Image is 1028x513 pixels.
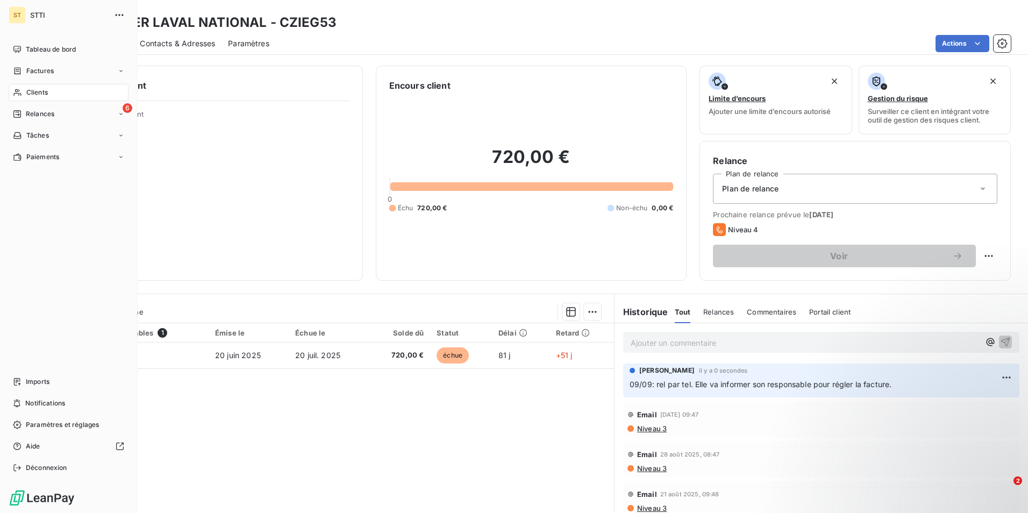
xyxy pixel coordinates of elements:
span: Niveau 4 [728,225,758,234]
img: Logo LeanPay [9,489,75,507]
span: 1 [158,328,167,338]
span: Factures [26,66,54,76]
span: Propriétés Client [87,110,349,125]
div: Statut [437,329,486,337]
span: 720,00 € [375,350,424,361]
div: Pièces comptables [87,328,202,338]
h2: 720,00 € [389,146,674,179]
a: Aide [9,438,128,455]
span: Relances [703,308,734,316]
span: 2 [1013,476,1022,485]
span: Surveiller ce client en intégrant votre outil de gestion des risques client. [868,107,1002,124]
span: Prochaine relance prévue le [713,210,997,219]
span: Notifications [25,398,65,408]
span: Aide [26,441,40,451]
span: il y a 0 secondes [699,367,748,374]
div: Solde dû [375,329,424,337]
button: Actions [936,35,989,52]
span: Niveau 3 [636,464,667,473]
span: Email [637,450,657,459]
button: Voir [713,245,976,267]
span: [DATE] 09:47 [660,411,699,418]
span: Tableau de bord [26,45,76,54]
span: 0,00 € [652,203,673,213]
span: Contacts & Adresses [140,38,215,49]
span: Imports [26,377,49,387]
span: 720,00 € [417,203,447,213]
span: Paiements [26,152,59,162]
span: Ajouter une limite d’encours autorisé [709,107,831,116]
div: ST [9,6,26,24]
span: Limite d’encours [709,94,766,103]
div: Délai [498,329,543,337]
span: Paramètres [228,38,269,49]
span: 09/09: rel par tel. Elle va informer son responsable pour régler la facture. [630,380,891,389]
button: Limite d’encoursAjouter une limite d’encours autorisé [699,66,852,134]
span: 20 juil. 2025 [295,351,340,360]
div: Échue le [295,329,362,337]
span: Paramètres et réglages [26,420,99,430]
span: 0 [388,195,392,203]
h3: ZIEGLER LAVAL NATIONAL - CZIEG53 [95,13,337,32]
span: Tout [675,308,691,316]
span: Email [637,410,657,419]
h6: Encours client [389,79,451,92]
div: Émise le [215,329,282,337]
span: Tâches [26,131,49,140]
span: Portail client [809,308,851,316]
button: Gestion du risqueSurveiller ce client en intégrant votre outil de gestion des risques client. [859,66,1011,134]
span: Gestion du risque [868,94,928,103]
span: Niveau 3 [636,504,667,512]
span: 81 j [498,351,511,360]
span: Plan de relance [722,183,779,194]
span: 21 août 2025, 09:48 [660,491,719,497]
span: Clients [26,88,48,97]
h6: Historique [615,305,668,318]
span: [DATE] [809,210,833,219]
span: Non-échu [616,203,647,213]
span: Déconnexion [26,463,67,473]
span: 28 août 2025, 08:47 [660,451,720,458]
iframe: Intercom live chat [991,476,1017,502]
span: 6 [123,103,132,113]
span: +51 j [556,351,573,360]
span: Email [637,490,657,498]
div: Retard [556,329,608,337]
span: Niveau 3 [636,424,667,433]
span: Voir [726,252,952,260]
span: STTI [30,11,108,19]
iframe: Intercom notifications message [813,409,1028,484]
h6: Informations client [65,79,349,92]
span: 20 juin 2025 [215,351,261,360]
span: échue [437,347,469,364]
h6: Relance [713,154,997,167]
span: Commentaires [747,308,796,316]
span: Échu [398,203,413,213]
span: Relances [26,109,54,119]
span: [PERSON_NAME] [639,366,695,375]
